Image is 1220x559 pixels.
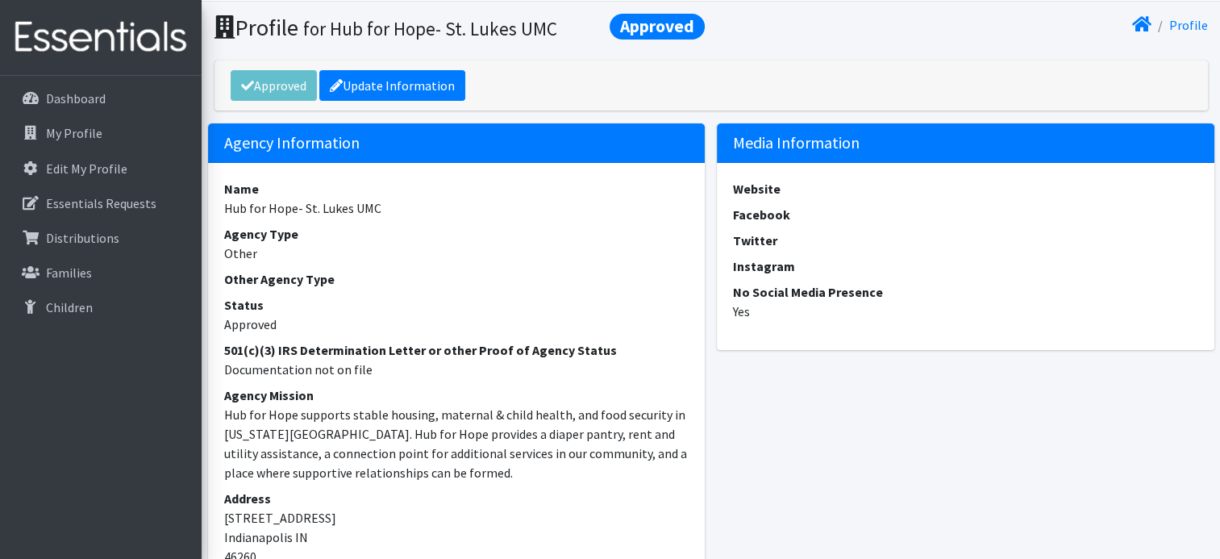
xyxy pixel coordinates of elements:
[319,70,465,101] a: Update Information
[6,187,195,219] a: Essentials Requests
[46,125,102,141] p: My Profile
[224,490,271,507] strong: Address
[733,231,1198,250] dt: Twitter
[733,282,1198,302] dt: No Social Media Presence
[46,299,93,315] p: Children
[46,265,92,281] p: Families
[224,295,689,315] dt: Status
[6,257,195,289] a: Families
[1169,17,1208,33] a: Profile
[717,123,1214,163] h5: Media Information
[733,179,1198,198] dt: Website
[224,244,689,263] dd: Other
[6,117,195,149] a: My Profile
[224,269,689,289] dt: Other Agency Type
[224,224,689,244] dt: Agency Type
[214,14,706,42] h1: Profile
[6,10,195,65] img: HumanEssentials
[224,360,689,379] dd: Documentation not on file
[303,17,557,40] small: for Hub for Hope- St. Lukes UMC
[224,405,689,482] dd: Hub for Hope supports stable housing, maternal & child health, and food security in [US_STATE][GE...
[208,123,706,163] h5: Agency Information
[46,90,106,106] p: Dashboard
[46,195,156,211] p: Essentials Requests
[6,82,195,115] a: Dashboard
[6,222,195,254] a: Distributions
[733,205,1198,224] dt: Facebook
[6,152,195,185] a: Edit My Profile
[224,179,689,198] dt: Name
[224,386,689,405] dt: Agency Mission
[46,230,119,246] p: Distributions
[733,257,1198,276] dt: Instagram
[224,198,689,218] dd: Hub for Hope- St. Lukes UMC
[610,14,705,40] span: Approved
[224,340,689,360] dt: 501(c)(3) IRS Determination Letter or other Proof of Agency Status
[46,161,127,177] p: Edit My Profile
[224,315,689,334] dd: Approved
[6,291,195,323] a: Children
[733,302,1198,321] dd: Yes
